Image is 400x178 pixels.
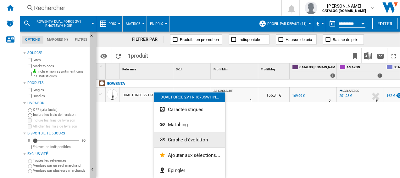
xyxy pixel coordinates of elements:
[154,102,225,117] button: Caractéristiques
[168,137,208,143] span: Graphe d'évolution
[154,163,225,178] button: Epingler...
[168,107,203,112] span: Caractéristiques
[154,132,225,147] button: Graphe d'évolution
[154,92,225,102] div: DUAL FORCE 2V1 RH6735WH N...
[154,148,225,163] button: Ajouter aux sélections...
[168,168,185,173] span: Epingler
[168,122,188,128] span: Matching
[154,117,225,132] button: Matching
[168,152,220,158] span: Ajouter aux sélections...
